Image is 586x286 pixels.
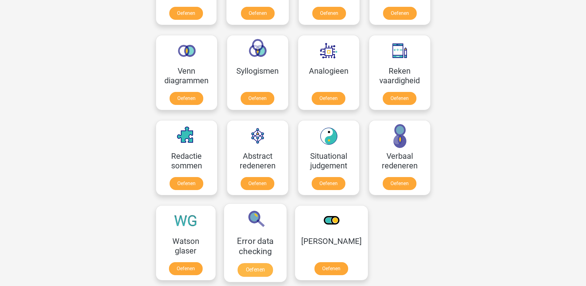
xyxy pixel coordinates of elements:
[383,7,417,20] a: Oefenen
[169,262,203,275] a: Oefenen
[169,7,203,20] a: Oefenen
[312,177,345,190] a: Oefenen
[238,263,273,277] a: Oefenen
[170,92,203,105] a: Oefenen
[241,177,274,190] a: Oefenen
[312,7,346,20] a: Oefenen
[314,262,348,275] a: Oefenen
[241,92,274,105] a: Oefenen
[241,7,275,20] a: Oefenen
[383,92,416,105] a: Oefenen
[383,177,416,190] a: Oefenen
[312,92,345,105] a: Oefenen
[170,177,203,190] a: Oefenen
